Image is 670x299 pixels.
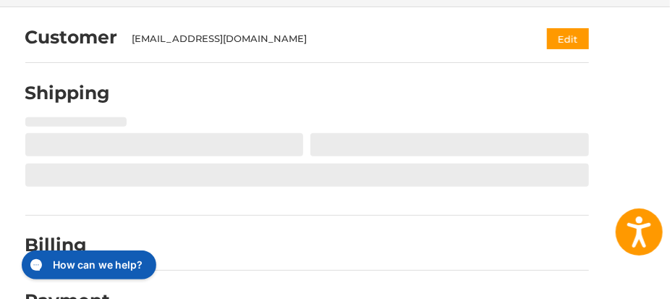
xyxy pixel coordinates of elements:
button: Edit [547,28,589,49]
iframe: Gorgias live chat messenger [14,245,161,285]
div: [EMAIL_ADDRESS][DOMAIN_NAME] [132,32,519,46]
h2: Shipping [25,82,111,104]
h2: Billing [25,234,110,256]
h2: Customer [25,26,118,49]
